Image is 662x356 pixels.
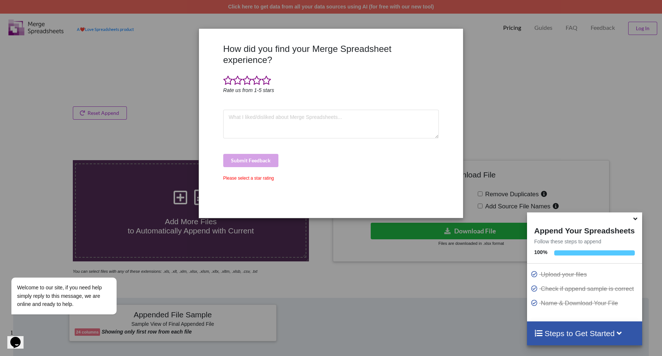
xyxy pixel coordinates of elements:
p: Check if append sample is correct [531,284,640,293]
p: Upload your files [531,270,640,279]
h4: Append Your Spreadsheets [527,224,642,235]
div: Please select a star rating [223,175,439,181]
p: Follow these steps to append [527,238,642,245]
iframe: chat widget [7,211,140,323]
b: 100 % [534,249,548,255]
h3: How did you find your Merge Spreadsheet experience? [223,43,439,65]
p: Name & Download Your File [531,299,640,308]
i: Rate us from 1-5 stars [223,87,274,93]
h4: Steps to Get Started [534,329,635,338]
iframe: chat widget [7,327,31,349]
